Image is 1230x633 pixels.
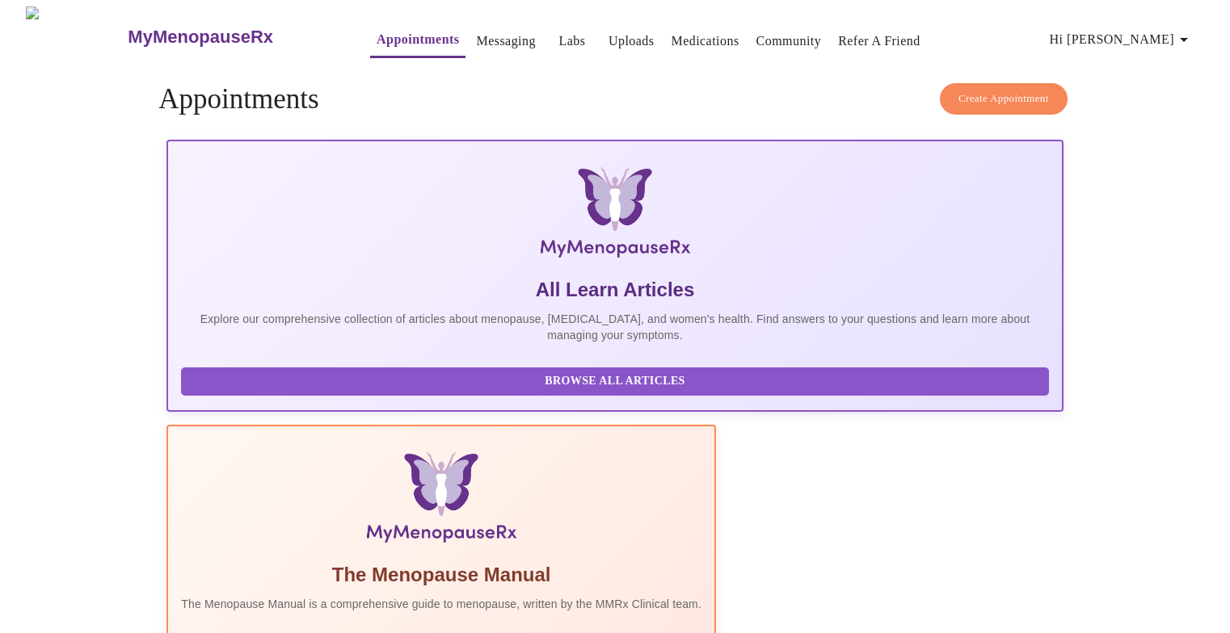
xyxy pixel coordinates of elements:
[377,28,459,51] a: Appointments
[958,90,1049,108] span: Create Appointment
[602,25,661,57] button: Uploads
[609,30,655,52] a: Uploads
[181,367,1048,396] button: Browse All Articles
[664,25,745,57] button: Medications
[181,311,1048,343] p: Explore our comprehensive collection of articles about menopause, [MEDICAL_DATA], and women's hea...
[126,9,338,65] a: MyMenopauseRx
[181,562,701,588] h5: The Menopause Manual
[832,25,927,57] button: Refer a Friend
[316,167,914,264] img: MyMenopauseRx Logo
[158,83,1071,115] h4: Appointments
[263,452,618,549] img: Menopause Manual
[1043,23,1200,56] button: Hi [PERSON_NAME]
[181,277,1048,303] h5: All Learn Articles
[181,373,1052,387] a: Browse All Articles
[1050,28,1194,51] span: Hi [PERSON_NAME]
[181,596,701,612] p: The Menopause Manual is a comprehensive guide to menopause, written by the MMRx Clinical team.
[838,30,920,52] a: Refer a Friend
[470,25,541,57] button: Messaging
[671,30,739,52] a: Medications
[558,30,585,52] a: Labs
[128,27,273,48] h3: MyMenopauseRx
[756,30,822,52] a: Community
[26,6,126,67] img: MyMenopauseRx Logo
[476,30,535,52] a: Messaging
[370,23,465,58] button: Appointments
[750,25,828,57] button: Community
[197,371,1032,392] span: Browse All Articles
[546,25,598,57] button: Labs
[940,83,1068,115] button: Create Appointment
